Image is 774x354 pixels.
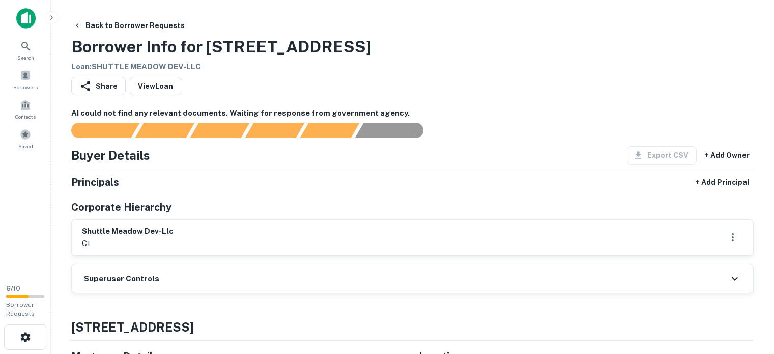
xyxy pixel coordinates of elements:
[355,123,436,138] div: AI fulfillment process complete.
[71,175,119,190] h5: Principals
[6,285,20,292] span: 6 / 10
[130,77,181,95] a: ViewLoan
[71,77,126,95] button: Share
[3,36,48,64] a: Search
[69,16,189,35] button: Back to Borrower Requests
[59,123,135,138] div: Sending borrower request to AI...
[245,123,304,138] div: Principals found, AI now looking for contact information...
[6,301,35,317] span: Borrower Requests
[16,8,36,29] img: capitalize-icon.png
[15,113,36,121] span: Contacts
[71,61,371,73] h6: Loan : SHUTTLE MEADOW DEV-LLC
[71,318,754,336] h4: [STREET_ADDRESS]
[135,123,194,138] div: Your request is received and processing...
[17,53,34,62] span: Search
[82,226,174,237] h6: shuttle meadow dev-llc
[84,273,159,285] h6: Superuser Controls
[71,107,754,119] h6: AI could not find any relevant documents. Waiting for response from government agency.
[71,35,371,59] h3: Borrower Info for [STREET_ADDRESS]
[300,123,359,138] div: Principals found, still searching for contact information. This may take time...
[18,142,33,150] span: Saved
[71,146,150,165] h4: Buyer Details
[82,237,174,250] p: ct
[723,273,774,321] iframe: Chat Widget
[692,173,754,192] button: + Add Principal
[3,95,48,123] a: Contacts
[71,200,171,215] h5: Corporate Hierarchy
[190,123,249,138] div: Documents found, AI parsing details...
[701,146,754,165] button: + Add Owner
[13,83,38,91] span: Borrowers
[3,125,48,152] a: Saved
[3,66,48,93] a: Borrowers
